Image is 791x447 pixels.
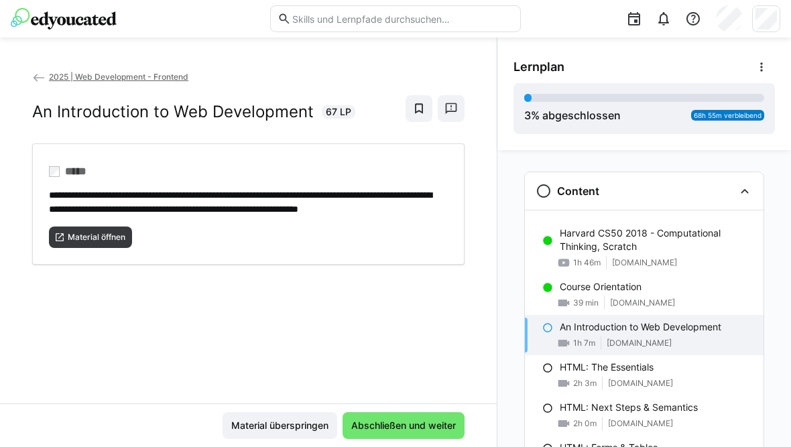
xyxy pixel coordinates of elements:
[349,419,458,432] span: Abschließen und weiter
[573,418,597,429] span: 2h 0m
[694,111,762,119] span: 68h 55m verbleibend
[32,102,314,122] h2: An Introduction to Web Development
[32,72,188,82] a: 2025 | Web Development - Frontend
[343,412,465,439] button: Abschließen und weiter
[291,13,513,25] input: Skills und Lernpfade durchsuchen…
[49,227,132,248] button: Material öffnen
[573,378,597,389] span: 2h 3m
[229,419,330,432] span: Material überspringen
[612,257,677,268] span: [DOMAIN_NAME]
[560,401,698,414] p: HTML: Next Steps & Semantics
[557,184,599,198] h3: Content
[573,298,599,308] span: 39 min
[573,338,595,348] span: 1h 7m
[607,338,672,348] span: [DOMAIN_NAME]
[560,280,642,294] p: Course Orientation
[560,320,721,334] p: An Introduction to Web Development
[608,418,673,429] span: [DOMAIN_NAME]
[608,378,673,389] span: [DOMAIN_NAME]
[49,72,188,82] span: 2025 | Web Development - Frontend
[560,227,753,253] p: Harvard CS50 2018 - Computational Thinking, Scratch
[524,107,621,123] div: % abgeschlossen
[524,109,531,122] span: 3
[610,298,675,308] span: [DOMAIN_NAME]
[560,361,654,374] p: HTML: The Essentials
[513,60,564,74] span: Lernplan
[326,105,351,119] span: 67 LP
[66,232,127,243] span: Material öffnen
[573,257,601,268] span: 1h 46m
[223,412,337,439] button: Material überspringen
